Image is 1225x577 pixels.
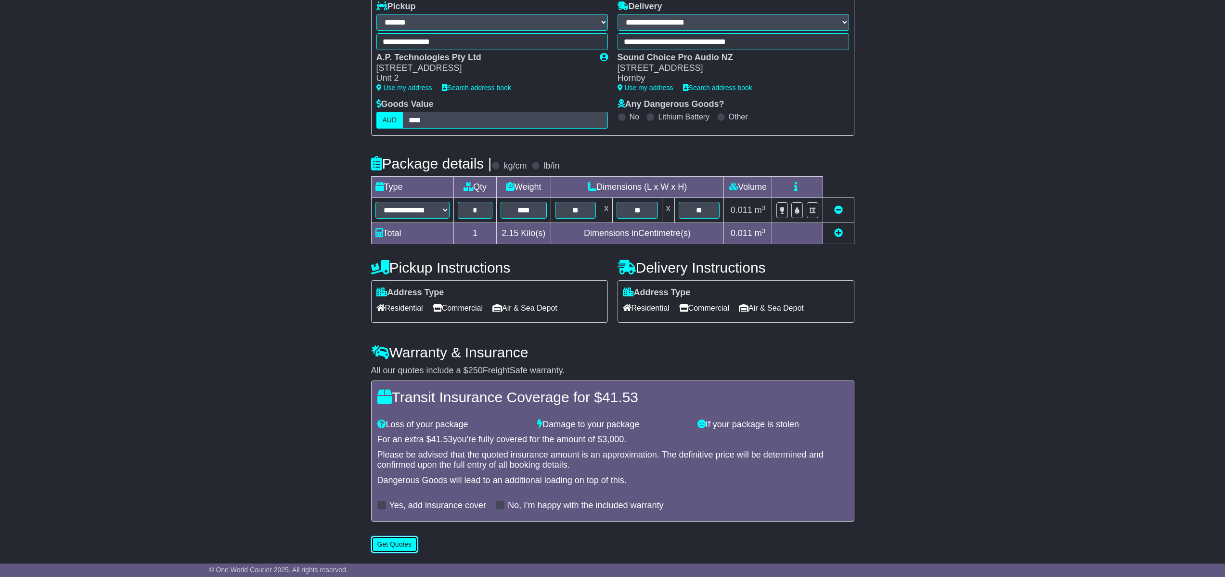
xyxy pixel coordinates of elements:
[532,420,693,430] div: Damage to your package
[551,177,724,198] td: Dimensions (L x W x H)
[762,204,766,211] sup: 3
[442,84,511,92] a: Search address book
[376,84,432,92] a: Use my address
[371,366,854,376] div: All our quotes include a $ FreightSafe warranty.
[762,227,766,235] sup: 3
[371,536,418,553] button: Get Quotes
[618,73,839,84] div: Hornby
[377,389,848,405] h4: Transit Insurance Coverage for $
[600,198,613,223] td: x
[503,161,527,171] label: kg/cm
[602,389,638,405] span: 41.53
[693,420,853,430] div: If your package is stolen
[371,260,608,275] h4: Pickup Instructions
[377,450,848,471] div: Please be advised that the quoted insurance amount is an approximation. The definitive price will...
[377,475,848,486] div: Dangerous Goods will lead to an additional loading on top of this.
[618,52,839,63] div: Sound Choice Pro Audio NZ
[389,500,486,511] label: Yes, add insurance cover
[623,301,670,315] span: Residential
[376,301,423,315] span: Residential
[618,63,839,74] div: [STREET_ADDRESS]
[433,301,483,315] span: Commercial
[731,228,752,238] span: 0.011
[543,161,559,171] label: lb/in
[679,301,729,315] span: Commercial
[454,223,496,244] td: 1
[377,434,848,445] div: For an extra $ you're fully covered for the amount of $ .
[508,500,664,511] label: No, I'm happy with the included warranty
[602,434,624,444] span: 3,000
[755,228,766,238] span: m
[658,112,709,121] label: Lithium Battery
[731,205,752,215] span: 0.011
[729,112,748,121] label: Other
[373,420,533,430] div: Loss of your package
[618,99,724,110] label: Any Dangerous Goods?
[618,1,662,12] label: Delivery
[618,84,673,92] a: Use my address
[209,566,348,574] span: © One World Courier 2025. All rights reserved.
[496,177,551,198] td: Weight
[376,63,590,74] div: [STREET_ADDRESS]
[502,228,518,238] span: 2.15
[376,52,590,63] div: A.P. Technologies Pty Ltd
[834,205,843,215] a: Remove this item
[755,205,766,215] span: m
[468,366,483,375] span: 250
[683,84,752,92] a: Search address book
[371,156,492,171] h4: Package details |
[376,99,434,110] label: Goods Value
[724,177,772,198] td: Volume
[454,177,496,198] td: Qty
[376,112,403,129] label: AUD
[492,301,557,315] span: Air & Sea Depot
[376,73,590,84] div: Unit 2
[371,344,854,360] h4: Warranty & Insurance
[371,177,454,198] td: Type
[496,223,551,244] td: Kilo(s)
[630,112,639,121] label: No
[371,223,454,244] td: Total
[834,228,843,238] a: Add new item
[376,1,416,12] label: Pickup
[662,198,674,223] td: x
[431,434,453,444] span: 41.53
[739,301,804,315] span: Air & Sea Depot
[623,288,691,298] label: Address Type
[551,223,724,244] td: Dimensions in Centimetre(s)
[376,288,444,298] label: Address Type
[618,260,854,275] h4: Delivery Instructions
